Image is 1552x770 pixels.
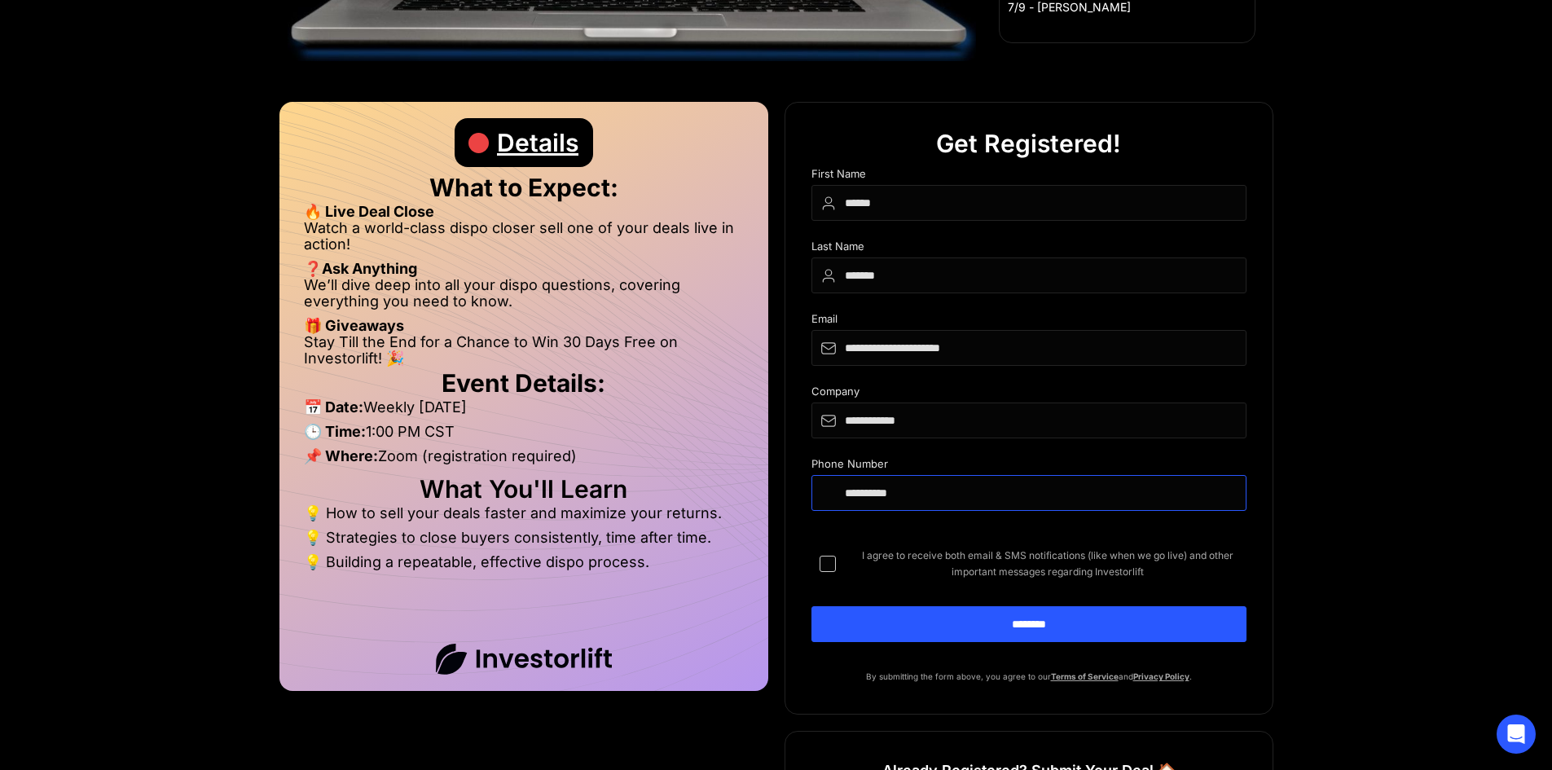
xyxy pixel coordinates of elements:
[849,548,1246,580] span: I agree to receive both email & SMS notifications (like when we go live) and other important mess...
[304,277,744,318] li: We’ll dive deep into all your dispo questions, covering everything you need to know.
[811,458,1246,475] div: Phone Number
[304,505,744,530] li: 💡 How to sell your deals faster and maximize your returns.
[811,313,1246,330] div: Email
[811,168,1246,668] form: DIspo Day Main Form
[304,424,744,448] li: 1:00 PM CST
[304,398,363,416] strong: 📅 Date:
[304,334,744,367] li: Stay Till the End for a Chance to Win 30 Days Free on Investorlift! 🎉
[304,448,744,473] li: Zoom (registration required)
[304,260,417,277] strong: ❓Ask Anything
[304,203,434,220] strong: 🔥 Live Deal Close
[442,368,605,398] strong: Event Details:
[304,423,366,440] strong: 🕒 Time:
[811,240,1246,257] div: Last Name
[497,118,578,167] div: Details
[304,554,744,570] li: 💡 Building a repeatable, effective dispo process.
[1051,671,1119,681] a: Terms of Service
[811,668,1246,684] p: By submitting the form above, you agree to our and .
[304,530,744,554] li: 💡 Strategies to close buyers consistently, time after time.
[304,317,404,334] strong: 🎁 Giveaways
[304,481,744,497] h2: What You'll Learn
[304,447,378,464] strong: 📌 Where:
[429,173,618,202] strong: What to Expect:
[936,119,1121,168] div: Get Registered!
[1497,715,1536,754] div: Open Intercom Messenger
[1133,671,1189,681] a: Privacy Policy
[304,399,744,424] li: Weekly [DATE]
[304,220,744,261] li: Watch a world-class dispo closer sell one of your deals live in action!
[811,385,1246,403] div: Company
[811,168,1246,185] div: First Name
